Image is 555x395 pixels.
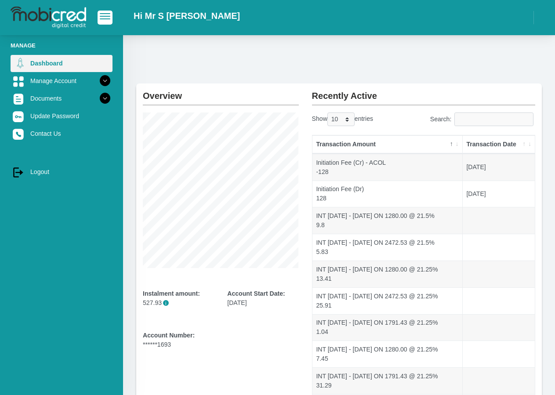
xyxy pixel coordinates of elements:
[454,112,533,126] input: Search:
[312,112,373,126] label: Show entries
[312,314,463,341] td: INT [DATE] - [DATE] ON 1791.43 @ 21.25% 1.04
[11,108,112,124] a: Update Password
[11,41,112,50] li: Manage
[312,154,463,181] td: Initiation Fee (Cr) - ACOL -128
[11,72,112,89] a: Manage Account
[11,90,112,107] a: Documents
[430,112,535,126] label: Search:
[312,261,463,287] td: INT [DATE] - [DATE] ON 1280.00 @ 21.25% 13.41
[143,290,200,297] b: Instalment amount:
[312,367,463,394] td: INT [DATE] - [DATE] ON 1791.43 @ 21.25% 31.29
[312,234,463,261] td: INT [DATE] - [DATE] ON 2472.53 @ 21.5% 5.83
[143,83,299,101] h2: Overview
[312,135,463,154] th: Transaction Amount: activate to sort column descending
[312,83,535,101] h2: Recently Active
[463,181,535,207] td: [DATE]
[312,341,463,367] td: INT [DATE] - [DATE] ON 1280.00 @ 21.25% 7.45
[312,181,463,207] td: Initiation Fee (Dr) 128
[312,207,463,234] td: INT [DATE] - [DATE] ON 1280.00 @ 21.5% 9.8
[11,125,112,142] a: Contact Us
[143,332,195,339] b: Account Number:
[163,300,169,306] span: i
[11,163,112,180] a: Logout
[327,112,355,126] select: Showentries
[463,135,535,154] th: Transaction Date: activate to sort column ascending
[227,290,285,297] b: Account Start Date:
[134,11,240,21] h2: Hi Mr S [PERSON_NAME]
[11,55,112,72] a: Dashboard
[312,287,463,314] td: INT [DATE] - [DATE] ON 2472.53 @ 21.25% 25.91
[143,298,214,308] p: 527.93
[11,7,86,29] img: logo-mobicred.svg
[227,289,298,308] div: [DATE]
[463,154,535,181] td: [DATE]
